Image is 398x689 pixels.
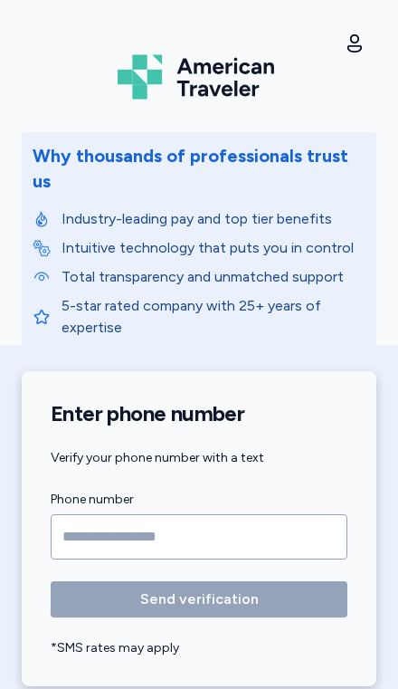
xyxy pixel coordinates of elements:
[33,143,365,194] div: Why thousands of professionals trust us
[118,51,280,103] img: Logo
[140,589,259,610] span: Send verification
[51,400,347,427] h1: Enter phone number
[51,449,347,467] div: Verify your phone number with a text
[51,489,347,511] label: Phone number
[51,581,347,617] button: Send verification
[62,266,365,288] p: Total transparency and unmatched support
[51,639,347,657] div: *SMS rates may apply
[62,237,365,259] p: Intuitive technology that puts you in control
[62,295,365,339] p: 5-star rated company with 25+ years of expertise
[51,514,347,560] input: Phone number
[62,208,365,230] p: Industry-leading pay and top tier benefits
